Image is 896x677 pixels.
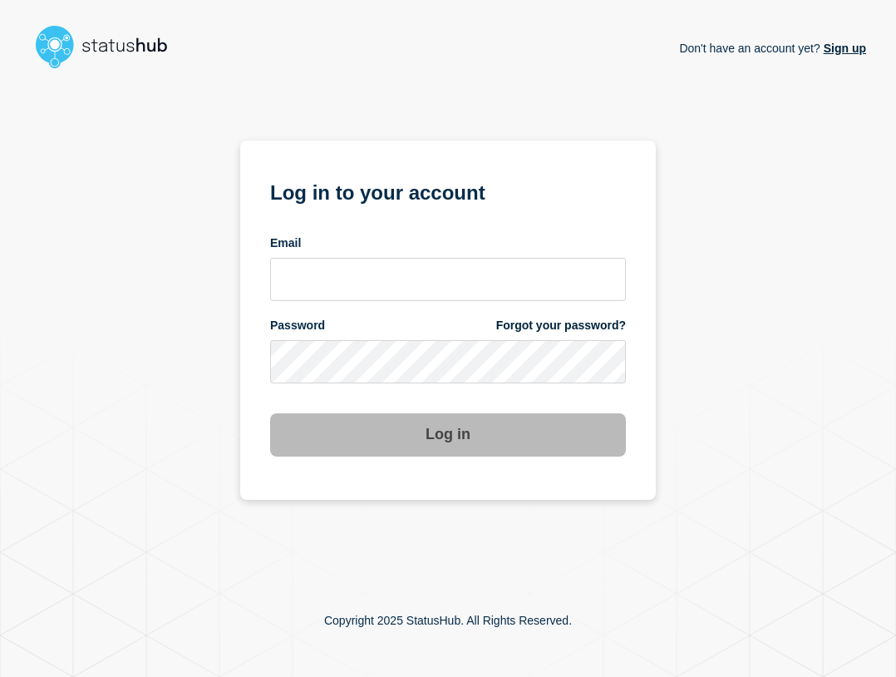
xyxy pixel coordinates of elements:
input: email input [270,258,626,301]
input: password input [270,340,626,383]
span: Email [270,235,301,251]
a: Sign up [820,42,866,55]
button: Log in [270,413,626,457]
a: Forgot your password? [496,318,626,334]
p: Copyright 2025 StatusHub. All Rights Reserved. [324,614,572,627]
img: StatusHub logo [30,20,188,73]
h1: Log in to your account [270,175,626,206]
span: Password [270,318,325,334]
p: Don't have an account yet? [679,28,866,68]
